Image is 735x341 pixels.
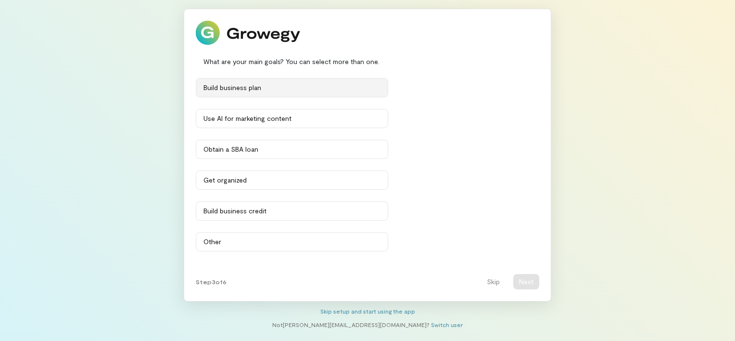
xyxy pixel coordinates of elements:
div: Other [203,237,380,247]
img: Growegy logo [196,21,301,45]
span: Step 3 of 6 [196,278,227,286]
a: Switch user [431,321,463,328]
button: Get organized [196,170,388,190]
button: Build business plan [196,78,388,97]
div: Build business plan [203,83,380,92]
div: Get organized [203,175,380,185]
div: Use AI for marketing content [203,114,380,123]
span: Not [PERSON_NAME][EMAIL_ADDRESS][DOMAIN_NAME] ? [272,321,430,328]
button: Use AI for marketing content [196,109,388,128]
button: Skip [481,274,506,289]
button: Next [513,274,539,289]
div: Build business credit [203,206,380,216]
div: What are your main goals? You can select more than one. [196,56,539,66]
button: Other [196,232,388,251]
button: Obtain a SBA loan [196,140,388,159]
button: Build business credit [196,201,388,221]
a: Skip setup and start using the app [320,308,415,315]
div: Obtain a SBA loan [203,144,380,154]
